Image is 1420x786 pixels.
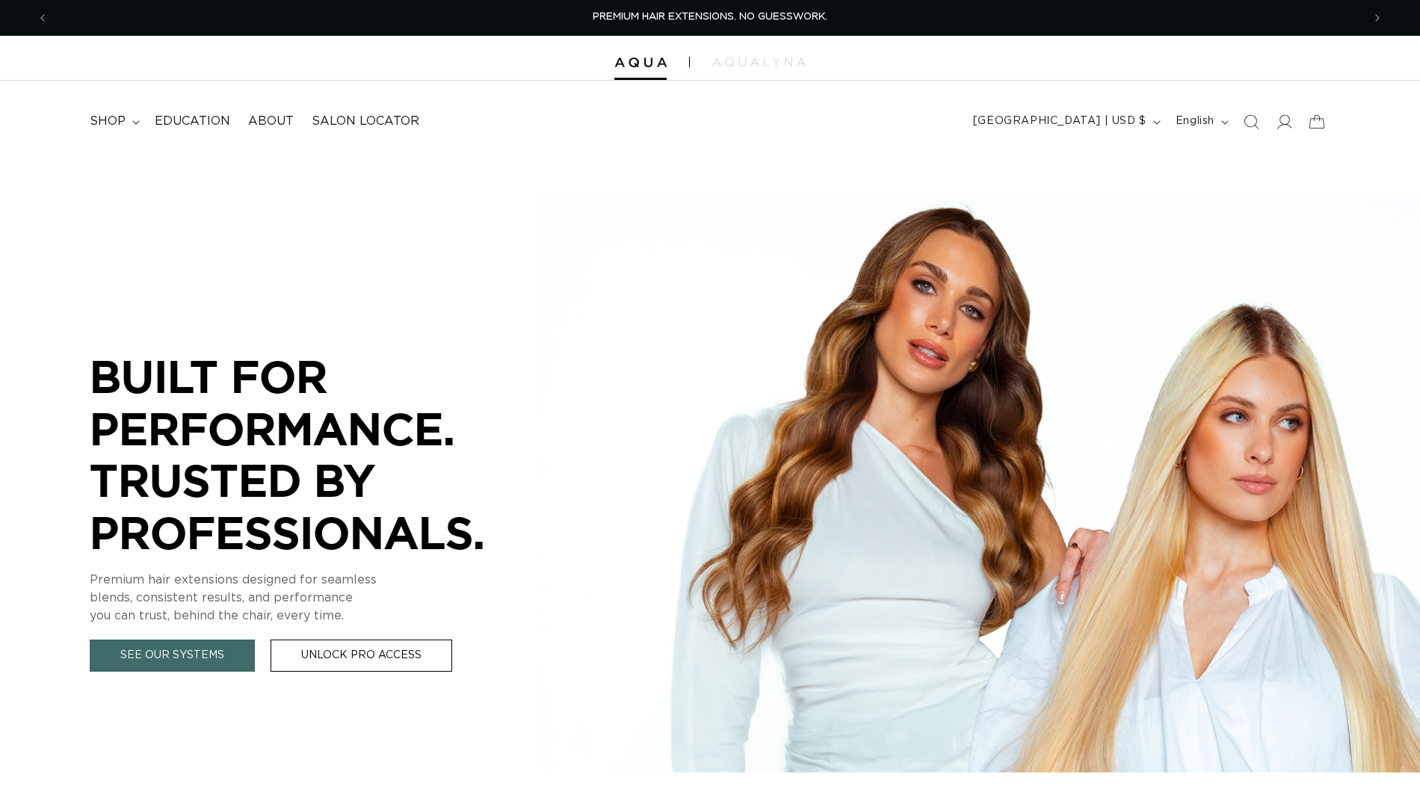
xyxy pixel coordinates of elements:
[964,108,1167,136] button: [GEOGRAPHIC_DATA] | USD $
[1361,4,1394,32] button: Next announcement
[248,114,294,129] span: About
[303,105,428,138] a: Salon Locator
[26,4,59,32] button: Previous announcement
[593,12,827,22] span: PREMIUM HAIR EXTENSIONS. NO GUESSWORK.
[1176,114,1214,129] span: English
[614,58,667,68] img: Aqua Hair Extensions
[90,571,538,625] p: Premium hair extensions designed for seamless blends, consistent results, and performance you can...
[90,640,255,672] a: See Our Systems
[312,114,419,129] span: Salon Locator
[239,105,303,138] a: About
[712,58,806,66] img: aqualyna.com
[81,105,146,138] summary: shop
[90,114,126,129] span: shop
[271,640,452,672] a: Unlock Pro Access
[155,114,230,129] span: Education
[90,350,538,558] p: BUILT FOR PERFORMANCE. TRUSTED BY PROFESSIONALS.
[146,105,239,138] a: Education
[1235,105,1268,138] summary: Search
[973,114,1146,129] span: [GEOGRAPHIC_DATA] | USD $
[1167,108,1235,136] button: English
